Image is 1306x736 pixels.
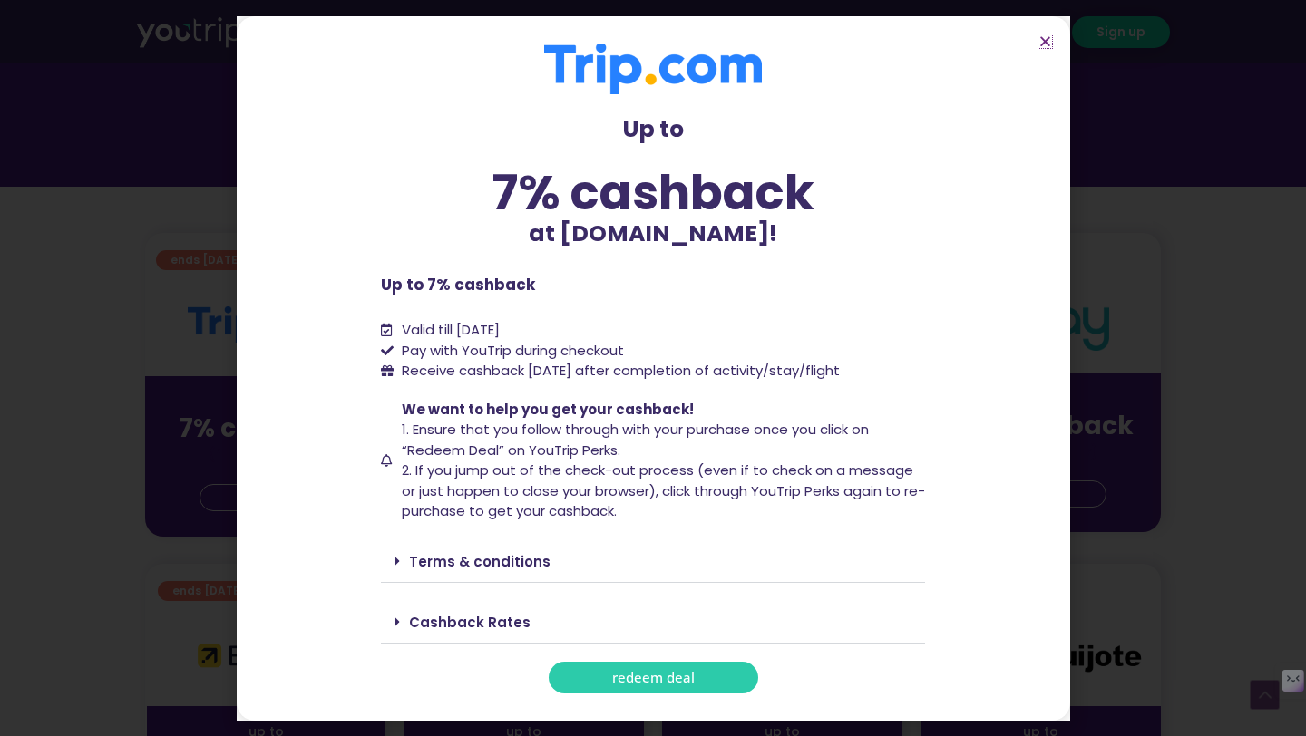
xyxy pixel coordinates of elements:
[381,601,925,644] div: Cashback Rates
[381,112,925,147] p: Up to
[612,671,695,684] span: redeem deal
[402,420,869,460] span: 1. Ensure that you follow through with your purchase once you click on “Redeem Deal” on YouTrip P...
[402,361,840,380] span: Receive cashback [DATE] after completion of activity/stay/flight
[409,613,531,632] a: Cashback Rates
[381,274,535,295] b: Up to 7% cashback
[549,662,758,693] a: redeem deal
[402,320,500,339] span: Valid till [DATE]
[381,540,925,583] div: Terms & conditions
[397,341,624,362] span: Pay with YouTrip during checkout
[402,460,925,520] span: 2. If you jump out of the check-out process (even if to check on a message or just happen to clos...
[409,552,551,571] a: Terms & conditions
[402,400,694,419] span: We want to help you get your cashback!
[1038,34,1052,48] a: Close
[381,169,925,217] div: 7% cashback
[381,217,925,251] p: at [DOMAIN_NAME]!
